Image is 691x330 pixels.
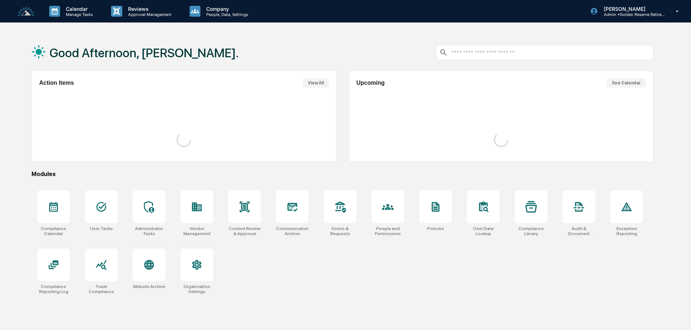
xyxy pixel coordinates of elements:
div: Website Archive [133,284,165,289]
div: Exception Reporting [610,226,643,236]
div: Content Review & Approval [228,226,261,236]
p: Admin • Golden Reserve Retirement [598,12,665,17]
img: logo [17,7,35,16]
p: Approval Management [122,12,175,17]
p: People, Data, Settings [200,12,252,17]
div: Compliance Calendar [37,226,70,236]
div: Modules [31,171,653,177]
h1: Good Afternoon, [PERSON_NAME]. [50,46,239,60]
div: Compliance Reporting Log [37,284,70,294]
button: See Calendar [607,78,646,88]
div: Organization Settings [181,284,213,294]
p: Calendar [60,6,97,12]
p: Company [200,6,252,12]
div: Forms & Requests [324,226,356,236]
div: Audit & Document Logs [563,226,595,236]
p: Manage Tasks [60,12,97,17]
div: People and Permissions [372,226,404,236]
div: Communications Archive [276,226,309,236]
div: Compliance Library [515,226,547,236]
button: View All [303,78,329,88]
h2: Upcoming [356,80,385,86]
p: [PERSON_NAME] [598,6,665,12]
div: User Data Lookup [467,226,500,236]
p: Reviews [122,6,175,12]
div: Trade Compliance [85,284,118,294]
h2: Action Items [39,80,74,86]
div: Vendor Management [181,226,213,236]
div: Administrator Tasks [133,226,165,236]
div: Policies [427,226,444,231]
div: User Tasks [90,226,113,231]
